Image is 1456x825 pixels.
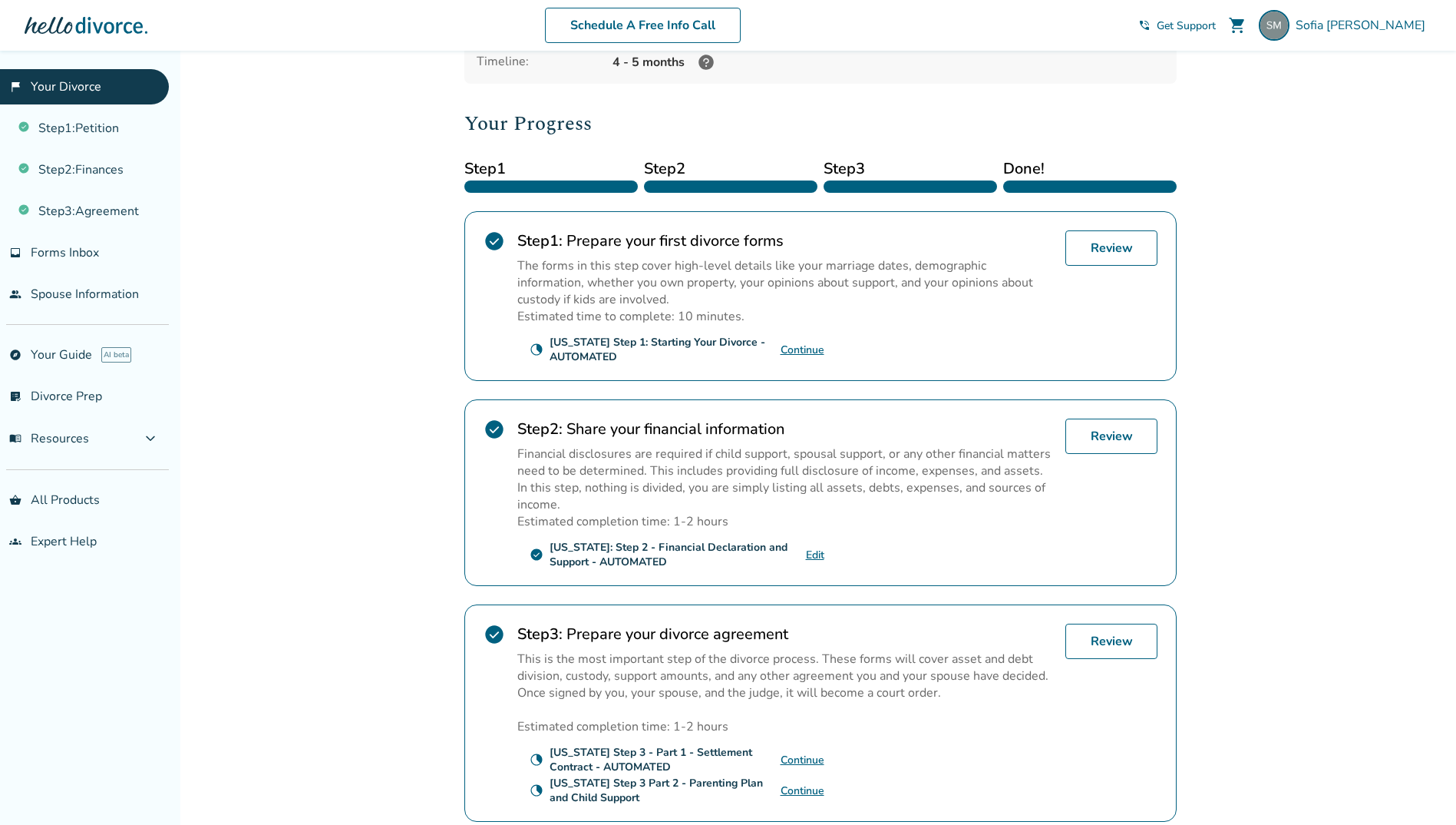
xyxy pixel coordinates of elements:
[612,53,1164,71] div: 4 - 5 months
[545,8,741,43] a: Schedule A Free Info Call
[1138,19,1151,31] span: phone_in_talk
[1065,624,1157,659] a: Review
[806,548,824,562] a: Edit
[517,513,1053,530] p: Estimated completion time: 1-2 hours
[781,784,824,798] a: Continue
[517,419,563,439] strong: Step 2 :
[530,784,543,797] span: clock_loader_40
[101,347,131,363] span: AI beta
[9,535,21,548] span: groups
[1138,18,1216,33] a: phone_in_talkGet Support
[517,230,1053,251] h2: Prepare your first divorce forms
[141,429,160,448] span: expand_more
[517,624,563,644] strong: Step 3 :
[9,81,21,93] span: flag_2
[1065,419,1157,454] a: Review
[781,753,824,767] a: Continue
[530,343,543,356] span: clock_loader_40
[517,257,1053,308] p: The forms in this step cover high-level details like your marriage dates, demographic information...
[530,548,543,562] span: check_circle
[517,479,1053,513] p: In this step, nothing is divided, you are simply listing all assets, debts, expenses, and sources...
[781,343,824,357] a: Continue
[9,430,89,447] span: Resources
[9,247,21,259] span: inbox
[9,288,21,300] span: people
[644,157,817,181] span: Step 2
[464,157,638,181] span: Step 1
[517,419,1053,439] h2: Share your financial information
[517,308,1053,325] p: Estimated time to complete: 10 minutes.
[1379,751,1456,825] iframe: Chat Widget
[517,230,563,251] strong: Step 1 :
[484,230,505,252] span: check_circle
[550,335,781,364] div: [US_STATE] Step 1: Starting Your Divorce - AUTOMATED
[530,753,543,767] span: clock_loader_40
[9,349,21,361] span: explore
[1065,230,1157,266] a: Review
[550,745,781,774] div: [US_STATE] Step 3 - Part 1 - Settlement Contract - AUTOMATED
[517,446,1053,479] p: Financial disclosures are required if child support, spousal support, or any other financial matt...
[517,624,1053,644] h2: Prepare your divorce agreement
[517,701,1053,735] p: Estimated completion time: 1-2 hours
[9,494,21,506] span: shopping_basket
[824,157,997,181] span: Step 3
[517,651,1053,701] p: This is the most important step of the divorce process. These forms will cover asset and debt div...
[31,244,99,261] span: Forms Inbox
[1296,17,1431,34] span: Sofia [PERSON_NAME]
[550,776,781,805] div: [US_STATE] Step 3 Part 2 - Parenting Plan and Child Support
[1228,16,1246,35] span: shopping_cart
[9,390,21,403] span: list_alt_check
[1259,10,1289,41] img: sofia.smith1166@gmail.com
[1157,18,1216,33] span: Get Support
[464,108,1177,139] h2: Your Progress
[550,540,806,569] div: [US_STATE]: Step 2 - Financial Declaration and Support - AUTOMATED
[9,432,21,445] span: menu_book
[484,419,505,440] span: check_circle
[1003,157,1177,181] span: Done!
[477,53,600,71] div: Timeline:
[484,624,505,645] span: check_circle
